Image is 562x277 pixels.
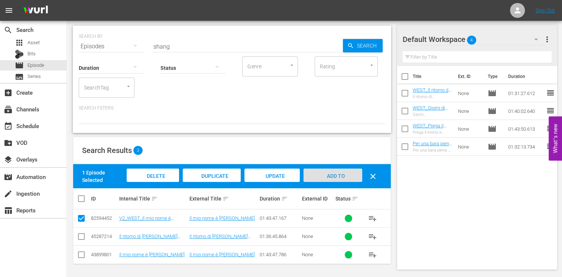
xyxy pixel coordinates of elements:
[119,234,181,245] a: Il ritorno di [PERSON_NAME] ragazzi!
[4,155,13,164] span: Overlays
[455,120,484,138] td: None
[467,32,476,48] span: 4
[119,194,187,203] div: Internal Title
[455,102,484,120] td: None
[4,88,13,97] span: Create
[413,105,448,116] a: WEST_Giorni di fuoco
[91,215,117,221] div: 82594452
[368,250,377,259] span: playlist_add
[354,39,383,52] span: Search
[455,138,484,156] td: None
[256,173,288,193] span: Update Metadata
[183,169,240,182] button: Duplicate Episode
[260,234,299,239] div: 01:36:45.864
[315,173,351,193] span: Add to Workspace
[260,252,299,257] div: 01:43:47.786
[127,169,179,182] button: Delete Episodes
[546,124,555,133] span: reorder
[15,72,24,81] span: Series
[488,124,497,133] span: Episode
[413,94,452,99] div: Il ritorno di [PERSON_NAME] il solitario
[488,142,497,151] span: Episode
[543,35,552,44] span: more_vert
[505,84,546,102] td: 01:31:27.612
[4,105,13,114] span: Channels
[454,66,483,87] th: Ext. ID
[413,112,452,117] div: Giorni [PERSON_NAME]
[189,215,255,221] a: Il mio nome è [PERSON_NAME]
[15,61,24,70] span: Episode
[15,50,24,59] div: Bits
[119,252,185,257] a: Il mio nome è [PERSON_NAME]
[364,228,381,245] button: playlist_add
[82,146,132,155] span: Search Results
[505,120,546,138] td: 01:43:50.613
[303,169,362,182] button: Add to Workspace
[119,215,174,227] a: V2_WEST_Il mio nome è [PERSON_NAME]
[546,88,555,97] span: reorder
[364,167,382,185] button: clear
[4,122,13,131] span: Schedule
[4,189,13,198] span: create
[91,252,117,257] div: 43899801
[483,66,504,87] th: Type
[368,172,377,181] span: clear
[18,2,53,19] img: ans4CAIJ8jUAAAAAAAAAAAAAAAAAAAAAAAAgQb4GAAAAAAAAAAAAAAAAAAAAAAAAJMjXAAAAAAAAAAAAAAAAAAAAAAAAgAT5G...
[195,173,228,193] span: Duplicate Episode
[536,7,555,13] a: Sign Out
[403,29,545,50] div: Default Workspace
[27,73,41,80] span: Series
[288,62,295,69] button: Open
[488,107,497,115] span: Episode
[27,50,36,58] span: Bits
[413,130,452,135] div: Prega il morto e ammazza il vivo
[91,196,117,202] div: ID
[546,106,555,115] span: reorder
[455,84,484,102] td: None
[138,173,168,193] span: Delete Episodes
[133,146,143,155] span: 3
[79,105,385,111] p: Search Filters:
[302,215,333,221] div: None
[364,246,381,264] button: playlist_add
[260,215,299,221] div: 01:43:47.167
[222,195,229,202] span: sort
[189,234,251,245] a: Il ritorno di [PERSON_NAME] ragazzi!
[343,39,383,52] button: Search
[368,232,377,241] span: playlist_add
[546,142,555,151] span: reorder
[189,252,255,257] a: Il mio nome è [PERSON_NAME]
[4,206,13,215] span: Reports
[368,62,375,69] button: Open
[4,6,13,15] span: menu
[505,102,546,120] td: 01:40:02.640
[302,196,333,202] div: External ID
[281,195,288,202] span: sort
[504,66,548,87] th: Duration
[302,234,333,239] div: None
[413,148,452,153] div: Per una bara piena di dollari
[352,195,358,202] span: sort
[413,66,454,87] th: Title
[27,62,44,69] span: Episode
[27,39,40,46] span: Asset
[368,214,377,223] span: playlist_add
[335,194,361,203] div: Status
[15,38,24,47] span: Asset
[151,195,158,202] span: sort
[364,209,381,227] button: playlist_add
[82,169,125,184] div: 1 Episode Selected
[189,194,257,203] div: External Title
[505,138,546,156] td: 01:32:13.734
[79,36,144,57] div: Episodes
[413,141,452,152] a: Per una bara piena di dollari
[4,173,13,182] span: Automation
[260,194,299,203] div: Duration
[4,26,13,35] span: Search
[413,87,452,104] a: WEST_Il ritorno di [PERSON_NAME] il solitario
[244,169,300,182] button: Update Metadata
[413,123,451,140] a: WEST_Prega il morto e ammazza il vivo
[488,89,497,98] span: Episode
[302,252,333,257] div: None
[4,138,13,147] span: VOD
